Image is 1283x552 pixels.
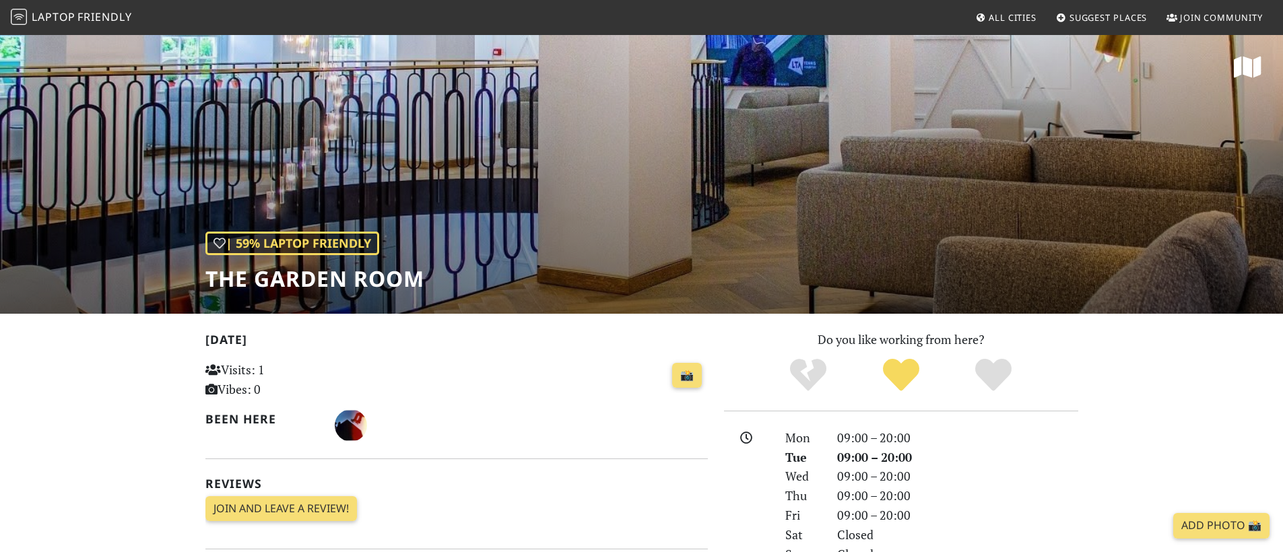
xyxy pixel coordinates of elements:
div: Definitely! [947,357,1040,394]
span: Friendly [77,9,131,24]
div: Sat [777,525,828,545]
a: All Cities [970,5,1042,30]
div: | 59% Laptop Friendly [205,232,379,255]
div: Yes [855,357,948,394]
div: Mon [777,428,828,448]
span: Join Community [1180,11,1263,24]
div: 09:00 – 20:00 [829,448,1086,467]
a: 📸 [672,363,702,388]
div: Thu [777,486,828,506]
div: Closed [829,525,1086,545]
a: Join and leave a review! [205,496,357,522]
div: Wed [777,467,828,486]
div: 09:00 – 20:00 [829,506,1086,525]
div: Fri [777,506,828,525]
h1: The Garden Room [205,266,424,291]
span: Laptop [32,9,75,24]
p: Do you like working from here? [724,330,1078,349]
a: Suggest Places [1051,5,1153,30]
img: 5729-hannibal.jpg [335,409,367,442]
a: LaptopFriendly LaptopFriendly [11,6,132,30]
h2: [DATE] [205,333,708,352]
div: 09:00 – 20:00 [829,467,1086,486]
div: 09:00 – 20:00 [829,428,1086,448]
div: 09:00 – 20:00 [829,486,1086,506]
h2: Been here [205,412,319,426]
h2: Reviews [205,477,708,491]
span: Hannibal Nash [335,416,367,432]
a: Join Community [1161,5,1268,30]
span: Suggest Places [1070,11,1148,24]
p: Visits: 1 Vibes: 0 [205,360,362,399]
span: All Cities [989,11,1037,24]
div: Tue [777,448,828,467]
div: No [762,357,855,394]
img: LaptopFriendly [11,9,27,25]
a: Add Photo 📸 [1173,513,1270,539]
